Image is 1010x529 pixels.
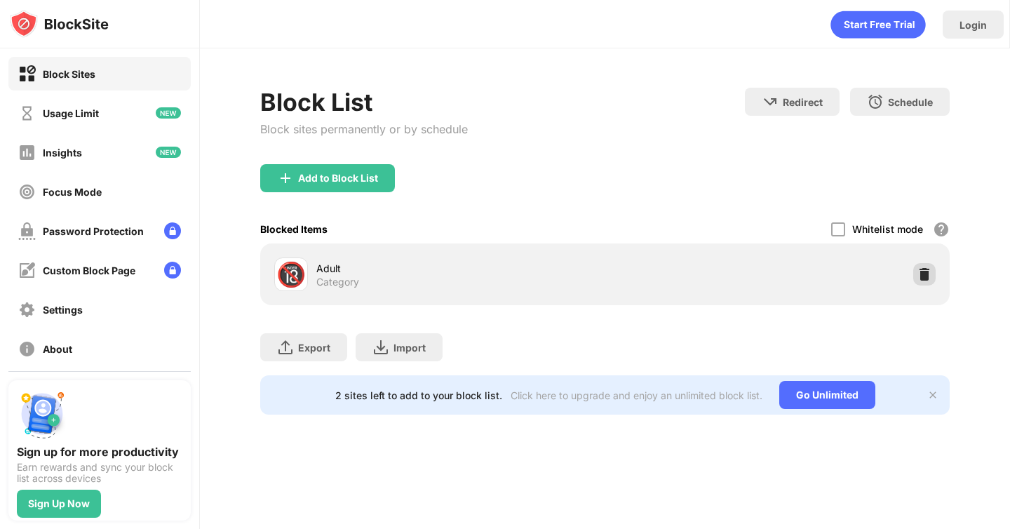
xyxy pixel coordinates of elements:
[18,144,36,161] img: insights-off.svg
[18,301,36,319] img: settings-off.svg
[43,186,102,198] div: Focus Mode
[260,122,468,136] div: Block sites permanently or by schedule
[28,498,90,509] div: Sign Up Now
[18,65,36,83] img: block-on.svg
[276,260,306,289] div: 🔞
[43,107,99,119] div: Usage Limit
[43,225,144,237] div: Password Protection
[43,68,95,80] div: Block Sites
[43,264,135,276] div: Custom Block Page
[393,342,426,354] div: Import
[10,10,109,38] img: logo-blocksite.svg
[927,389,938,401] img: x-button.svg
[335,389,502,401] div: 2 sites left to add to your block list.
[18,340,36,358] img: about-off.svg
[783,96,823,108] div: Redirect
[156,147,181,158] img: new-icon.svg
[164,262,181,279] img: lock-menu.svg
[888,96,933,108] div: Schedule
[18,183,36,201] img: focus-off.svg
[511,389,762,401] div: Click here to upgrade and enjoy an unlimited block list.
[779,381,875,409] div: Go Unlimited
[298,342,330,354] div: Export
[164,222,181,239] img: lock-menu.svg
[959,19,987,31] div: Login
[43,304,83,316] div: Settings
[830,11,926,39] div: animation
[156,107,181,119] img: new-icon.svg
[18,222,36,240] img: password-protection-off.svg
[17,389,67,439] img: push-signup.svg
[43,343,72,355] div: About
[298,173,378,184] div: Add to Block List
[260,88,468,116] div: Block List
[18,262,36,279] img: customize-block-page-off.svg
[18,105,36,122] img: time-usage-off.svg
[852,223,923,235] div: Whitelist mode
[260,223,328,235] div: Blocked Items
[43,147,82,159] div: Insights
[316,261,605,276] div: Adult
[17,462,182,484] div: Earn rewards and sync your block list across devices
[316,276,359,288] div: Category
[17,445,182,459] div: Sign up for more productivity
